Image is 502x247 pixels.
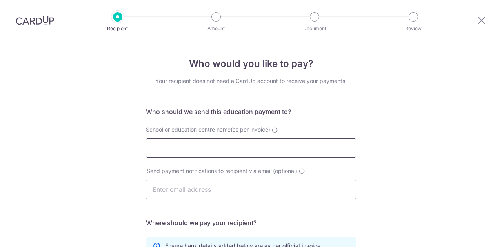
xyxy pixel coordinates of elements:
[384,25,442,32] p: Review
[286,25,344,32] p: Document
[146,180,356,199] input: Enter email address
[187,25,245,32] p: Amount
[89,25,147,32] p: Recipient
[146,57,356,71] h4: Who would you like to pay?
[146,126,270,133] span: School or education centre name(as per invoice)
[18,5,34,13] span: Help
[147,167,297,175] span: Send payment notifications to recipient via email (optional)
[146,218,356,227] h5: Where should we pay your recipient?
[16,16,54,25] img: CardUp
[146,107,356,116] h5: Who should we send this education payment to?
[146,77,356,85] div: Your recipient does not need a CardUp account to receive your payments.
